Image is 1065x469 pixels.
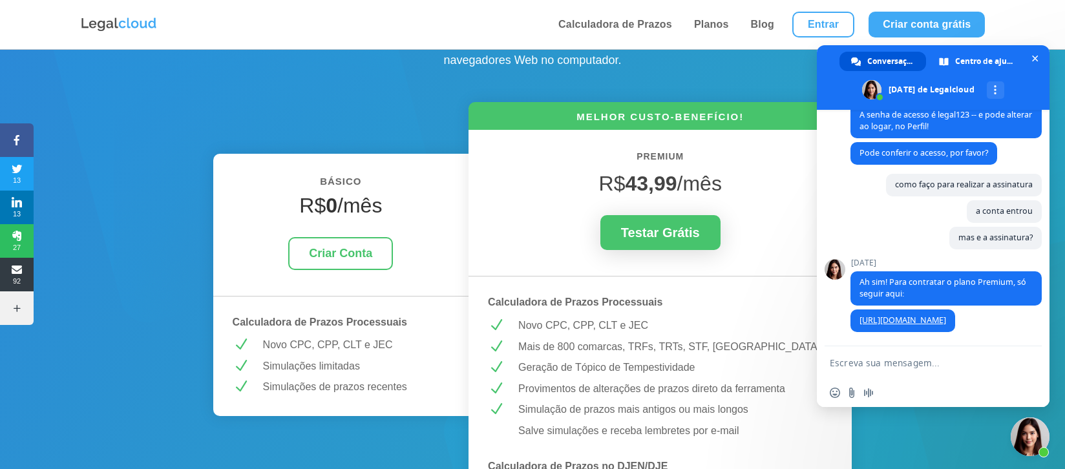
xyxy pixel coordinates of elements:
[518,359,832,376] p: Geração de Tópico de Tempestividade
[847,388,857,398] span: Enviar um arquivo
[233,317,407,328] strong: Calculadora de Prazos Processuais
[850,258,1042,267] span: [DATE]
[859,147,988,158] span: Pode conferir o acesso, por favor?
[869,12,985,37] a: Criar conta grátis
[1028,52,1042,65] span: Bate-papo
[233,193,450,224] h4: R$ /mês
[792,12,854,37] a: Entrar
[233,337,249,353] span: N
[233,173,450,196] h6: BÁSICO
[958,232,1033,243] span: mas e a assinatura?
[830,346,1011,379] textarea: Escreva sua mensagem...
[488,359,504,375] span: N
[469,110,852,130] h6: MELHOR CUSTO-BENEFÍCIO!
[488,297,662,307] strong: Calculadora de Prazos Processuais
[867,52,913,71] span: Conversação
[859,276,1026,299] span: Ah sim! Para contratar o plano Premium, só seguir aqui:
[518,317,832,334] p: Novo CPC, CPP, CLT e JEC
[518,339,832,355] p: Mais de 800 comarcas, TRFs, TRTs, STF, [GEOGRAPHIC_DATA]
[518,422,832,439] p: Salve simulações e receba lembretes por e-mail
[263,337,450,353] p: Novo CPC, CPP, CLT e JEC
[80,16,158,33] img: Logo da Legalcloud
[1011,417,1049,456] a: Bate-papo
[895,179,1033,190] span: como faço para realizar a assinatura
[488,149,832,171] h6: PREMIUM
[263,379,450,395] p: Simulações de prazos recentes
[518,401,832,418] p: Simulação de prazos mais antigos ou mais longos
[339,33,726,70] div: Nossas melhores funcionalidades, para usar exclusivamente em navegadores Web no computador.
[600,215,721,250] a: Testar Grátis
[518,380,832,397] p: Provimentos de alterações de prazos direto da ferramenta
[288,237,393,270] a: Criar Conta
[488,380,504,397] span: N
[976,205,1033,216] span: a conta entrou
[488,317,504,333] span: N
[955,52,1014,71] span: Centro de ajuda
[599,172,722,195] span: R$ /mês
[863,388,874,398] span: Mensagem de áudio
[326,194,337,217] strong: 0
[263,358,450,375] p: Simulações limitadas
[488,401,504,417] span: N
[488,339,504,355] span: N
[839,52,926,71] a: Conversação
[625,172,677,195] strong: 43,99
[927,52,1027,71] a: Centro de ajuda
[859,315,946,326] a: [URL][DOMAIN_NAME]
[233,379,249,395] span: N
[233,358,249,374] span: N
[830,388,840,398] span: Inserir um emoticon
